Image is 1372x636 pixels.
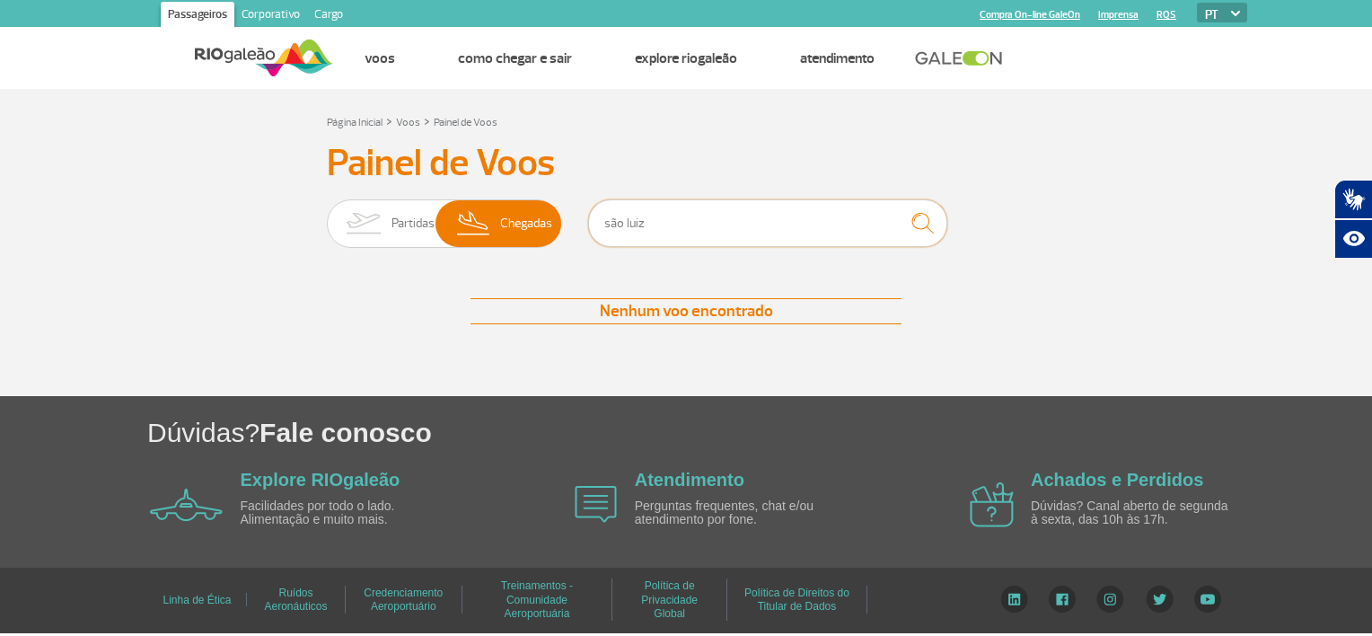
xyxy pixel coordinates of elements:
[147,414,1372,451] h1: Dúvidas?
[307,2,350,31] a: Cargo
[1000,586,1028,613] img: LinkedIn
[471,298,901,324] div: Nenhum voo encontrado
[1031,470,1203,490] a: Achados e Perdidos
[386,110,392,131] a: >
[434,116,497,129] a: Painel de Voos
[744,580,849,619] a: Política de Direitos do Titular de Dados
[635,470,744,490] a: Atendimento
[980,9,1080,21] a: Compra On-line GaleOn
[501,573,573,626] a: Treinamentos - Comunidade Aeroportuária
[1334,219,1372,259] button: Abrir recursos assistivos.
[970,482,1014,527] img: airplane icon
[365,49,395,67] a: Voos
[1194,586,1221,613] img: YouTube
[150,489,223,521] img: airplane icon
[391,200,435,247] span: Partidas
[259,418,432,447] span: Fale conosco
[241,470,400,490] a: Explore RIOgaleão
[1334,180,1372,259] div: Plugin de acessibilidade da Hand Talk.
[396,116,420,129] a: Voos
[234,2,307,31] a: Corporativo
[327,141,1045,186] h3: Painel de Voos
[161,2,234,31] a: Passageiros
[575,486,617,523] img: airplane icon
[635,49,737,67] a: Explore RIOgaleão
[800,49,875,67] a: Atendimento
[1096,586,1124,613] img: Instagram
[458,49,572,67] a: Como chegar e sair
[1157,9,1176,21] a: RQS
[241,499,447,527] p: Facilidades por todo o lado. Alimentação e muito mais.
[1098,9,1139,21] a: Imprensa
[264,580,327,619] a: Ruídos Aeronáuticos
[163,587,231,613] a: Linha de Ética
[641,573,698,626] a: Política de Privacidade Global
[1334,180,1372,219] button: Abrir tradutor de língua de sinais.
[364,580,443,619] a: Credenciamento Aeroportuário
[635,499,841,527] p: Perguntas frequentes, chat e/ou atendimento por fone.
[1031,499,1237,527] p: Dúvidas? Canal aberto de segunda à sexta, das 10h às 17h.
[1146,586,1174,613] img: Twitter
[1049,586,1076,613] img: Facebook
[335,200,391,247] img: slider-embarque
[588,199,947,247] input: Voo, cidade ou cia aérea
[327,116,383,129] a: Página Inicial
[447,200,500,247] img: slider-desembarque
[500,200,552,247] span: Chegadas
[424,110,430,131] a: >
